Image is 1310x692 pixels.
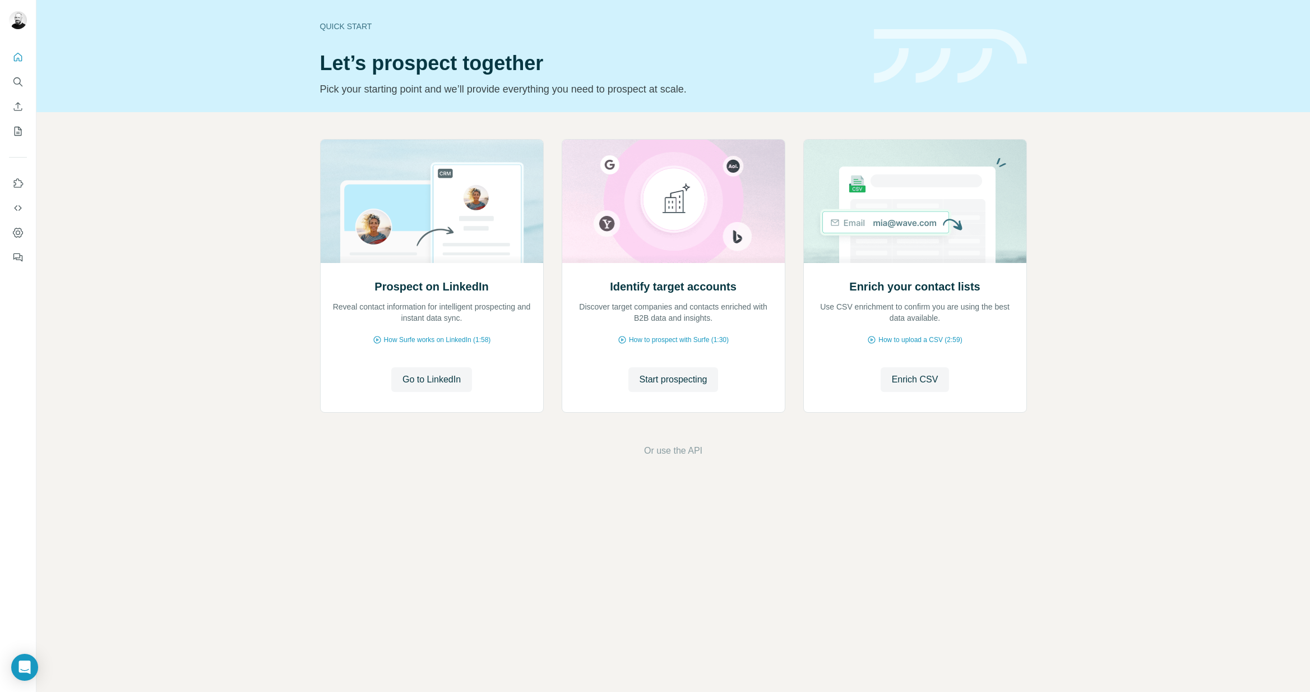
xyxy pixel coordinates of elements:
span: How to prospect with Surfe (1:30) [629,335,729,345]
button: Enrich CSV [881,367,950,392]
button: Search [9,72,27,92]
button: Quick start [9,47,27,67]
button: My lists [9,121,27,141]
img: Enrich your contact lists [803,140,1027,263]
h2: Prospect on LinkedIn [374,279,488,294]
img: Prospect on LinkedIn [320,140,544,263]
button: Start prospecting [628,367,719,392]
button: Dashboard [9,223,27,243]
div: Open Intercom Messenger [11,654,38,681]
button: Feedback [9,247,27,267]
span: How to upload a CSV (2:59) [878,335,962,345]
span: Go to LinkedIn [402,373,461,386]
span: Start prospecting [640,373,707,386]
p: Pick your starting point and we’ll provide everything you need to prospect at scale. [320,81,860,97]
h2: Identify target accounts [610,279,737,294]
img: Avatar [9,11,27,29]
img: Identify target accounts [562,140,785,263]
h2: Enrich your contact lists [849,279,980,294]
img: banner [874,29,1027,84]
button: Use Surfe API [9,198,27,218]
p: Use CSV enrichment to confirm you are using the best data available. [815,301,1015,324]
div: Quick start [320,21,860,32]
span: How Surfe works on LinkedIn (1:58) [384,335,491,345]
button: Go to LinkedIn [391,367,472,392]
button: Use Surfe on LinkedIn [9,173,27,193]
p: Discover target companies and contacts enriched with B2B data and insights. [573,301,774,324]
h1: Let’s prospect together [320,52,860,75]
p: Reveal contact information for intelligent prospecting and instant data sync. [332,301,532,324]
button: Or use the API [644,444,702,458]
span: Enrich CSV [892,373,938,386]
button: Enrich CSV [9,96,27,117]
